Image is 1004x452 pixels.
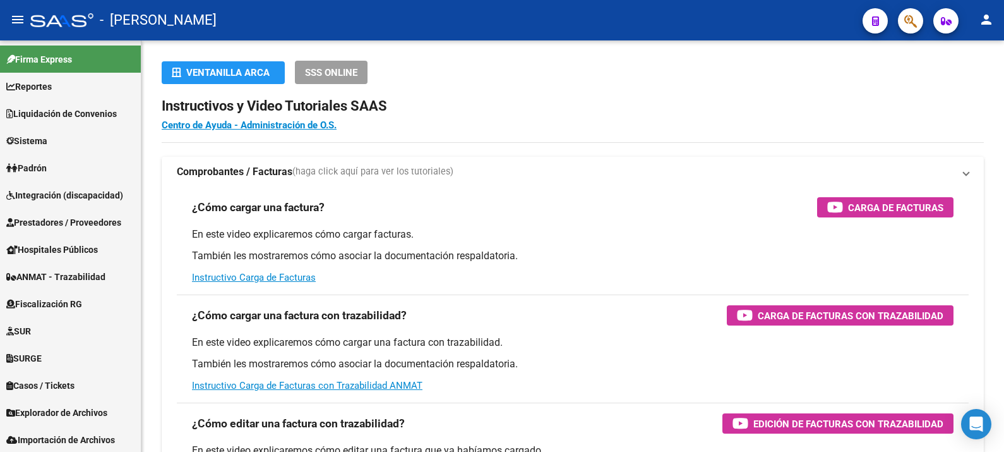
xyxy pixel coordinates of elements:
strong: Comprobantes / Facturas [177,165,292,179]
span: Integración (discapacidad) [6,188,123,202]
span: Sistema [6,134,47,148]
span: Padrón [6,161,47,175]
button: SSS ONLINE [295,61,368,84]
span: Carga de Facturas con Trazabilidad [758,308,943,324]
span: Hospitales Públicos [6,243,98,257]
span: SUR [6,324,31,338]
div: Ventanilla ARCA [172,61,275,84]
mat-expansion-panel-header: Comprobantes / Facturas(haga click aquí para ver los tutoriales) [162,157,984,187]
span: Edición de Facturas con Trazabilidad [753,416,943,432]
p: En este video explicaremos cómo cargar facturas. [192,228,953,241]
button: Edición de Facturas con Trazabilidad [722,413,953,434]
span: - [PERSON_NAME] [100,6,217,34]
a: Instructivo Carga de Facturas [192,272,316,283]
p: En este video explicaremos cómo cargar una factura con trazabilidad. [192,336,953,350]
button: Carga de Facturas con Trazabilidad [727,305,953,326]
span: Importación de Archivos [6,433,115,447]
span: (haga click aquí para ver los tutoriales) [292,165,453,179]
p: También les mostraremos cómo asociar la documentación respaldatoria. [192,357,953,371]
span: Prestadores / Proveedores [6,216,121,229]
span: Reportes [6,80,52,94]
span: Liquidación de Convenios [6,107,117,121]
span: SURGE [6,351,42,365]
span: SSS ONLINE [305,67,357,78]
mat-icon: person [979,12,994,27]
span: Fiscalización RG [6,297,82,311]
h3: ¿Cómo cargar una factura con trazabilidad? [192,307,407,324]
p: También les mostraremos cómo asociar la documentación respaldatoria. [192,249,953,263]
a: Centro de Ayuda - Administración de O.S. [162,119,337,131]
div: Open Intercom Messenger [961,409,991,439]
span: Carga de Facturas [848,200,943,216]
span: ANMAT - Trazabilidad [6,270,105,284]
h3: ¿Cómo editar una factura con trazabilidad? [192,415,405,432]
button: Carga de Facturas [817,197,953,217]
h3: ¿Cómo cargar una factura? [192,199,325,216]
mat-icon: menu [10,12,25,27]
span: Explorador de Archivos [6,406,107,420]
h2: Instructivos y Video Tutoriales SAAS [162,94,984,118]
span: Casos / Tickets [6,379,75,393]
a: Instructivo Carga de Facturas con Trazabilidad ANMAT [192,380,422,391]
span: Firma Express [6,52,72,66]
button: Ventanilla ARCA [162,61,285,84]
